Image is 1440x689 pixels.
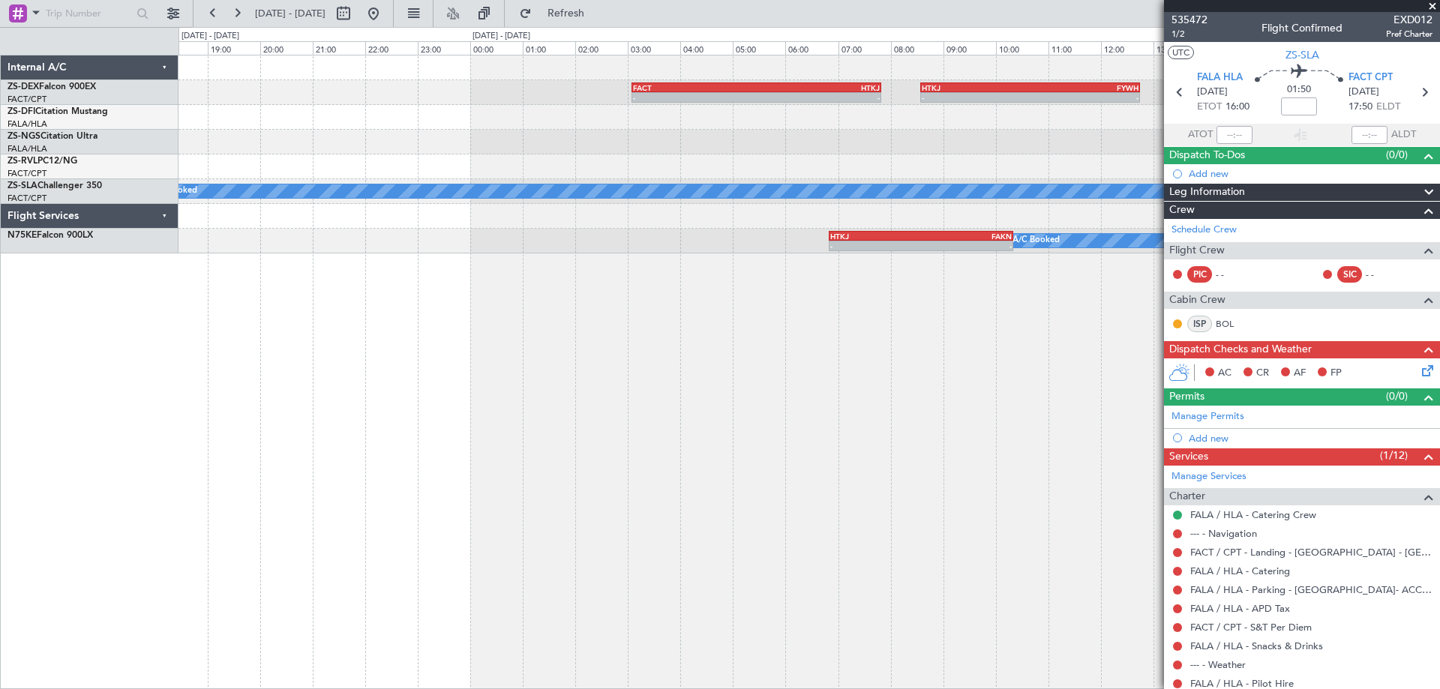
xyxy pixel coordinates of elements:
[260,41,313,55] div: 20:00
[512,1,602,25] button: Refresh
[830,232,921,241] div: HTKJ
[1168,46,1194,59] button: UTC
[1216,268,1249,281] div: - -
[1330,366,1342,381] span: FP
[785,41,838,55] div: 06:00
[472,30,530,43] div: [DATE] - [DATE]
[838,41,891,55] div: 07:00
[1030,83,1138,92] div: FYWH
[7,231,37,240] span: N75KE
[255,7,325,20] span: [DATE] - [DATE]
[1256,366,1269,381] span: CR
[7,118,47,130] a: FALA/HLA
[7,107,35,116] span: ZS-DFI
[7,82,39,91] span: ZS-DEX
[7,168,46,179] a: FACT/CPT
[1171,12,1207,28] span: 535472
[996,41,1048,55] div: 10:00
[1190,658,1246,671] a: --- - Weather
[1225,100,1249,115] span: 16:00
[1348,70,1393,85] span: FACT CPT
[7,143,47,154] a: FALA/HLA
[1190,640,1323,652] a: FALA / HLA - Snacks & Drinks
[418,41,470,55] div: 23:00
[1190,565,1290,577] a: FALA / HLA - Catering
[1101,41,1153,55] div: 12:00
[470,41,523,55] div: 00:00
[1169,448,1208,466] span: Services
[1171,223,1237,238] a: Schedule Crew
[7,193,46,204] a: FACT/CPT
[7,132,97,141] a: ZS-NGSCitation Ultra
[891,41,943,55] div: 08:00
[1366,268,1399,281] div: - -
[1171,469,1246,484] a: Manage Services
[1169,292,1225,309] span: Cabin Crew
[733,41,785,55] div: 05:00
[633,83,757,92] div: FACT
[1348,100,1372,115] span: 17:50
[7,181,102,190] a: ZS-SLAChallenger 350
[155,41,208,55] div: 18:00
[1169,242,1225,259] span: Flight Crew
[1169,341,1312,358] span: Dispatch Checks and Weather
[7,181,37,190] span: ZS-SLA
[1294,366,1306,381] span: AF
[1261,20,1342,36] div: Flight Confirmed
[7,94,46,105] a: FACT/CPT
[1386,12,1432,28] span: EXD012
[1386,28,1432,40] span: Pref Charter
[1287,82,1311,97] span: 01:50
[1189,167,1432,180] div: Add new
[1190,583,1432,596] a: FALA / HLA - Parking - [GEOGRAPHIC_DATA]- ACC # 1800
[1376,100,1400,115] span: ELDT
[628,41,680,55] div: 03:00
[7,157,77,166] a: ZS-RVLPC12/NG
[208,41,260,55] div: 19:00
[921,232,1012,241] div: FAKN
[1048,41,1101,55] div: 11:00
[1189,432,1432,445] div: Add new
[921,241,1012,250] div: -
[922,93,1030,102] div: -
[1169,184,1245,201] span: Leg Information
[1012,229,1060,252] div: A/C Booked
[830,241,921,250] div: -
[1169,388,1204,406] span: Permits
[1030,93,1138,102] div: -
[1169,488,1205,505] span: Charter
[1386,388,1408,404] span: (0/0)
[1216,126,1252,144] input: --:--
[7,231,93,240] a: N75KEFalcon 900LX
[7,157,37,166] span: ZS-RVL
[46,2,132,25] input: Trip Number
[922,83,1030,92] div: HTKJ
[1197,70,1243,85] span: FALA HLA
[1348,85,1379,100] span: [DATE]
[680,41,733,55] div: 04:00
[1391,127,1416,142] span: ALDT
[757,93,880,102] div: -
[523,41,575,55] div: 01:00
[181,30,239,43] div: [DATE] - [DATE]
[1218,366,1231,381] span: AC
[1169,202,1195,219] span: Crew
[1337,266,1362,283] div: SIC
[535,8,598,19] span: Refresh
[1171,409,1244,424] a: Manage Permits
[313,41,365,55] div: 21:00
[1169,147,1245,164] span: Dispatch To-Dos
[1216,317,1249,331] a: BOL
[633,93,757,102] div: -
[7,107,108,116] a: ZS-DFICitation Mustang
[943,41,996,55] div: 09:00
[1187,316,1212,332] div: ISP
[1190,602,1290,615] a: FALA / HLA - APD Tax
[757,83,880,92] div: HTKJ
[1190,527,1257,540] a: --- - Navigation
[1285,47,1319,63] span: ZS-SLA
[7,132,40,141] span: ZS-NGS
[1197,85,1228,100] span: [DATE]
[1171,28,1207,40] span: 1/2
[1190,621,1312,634] a: FACT / CPT - S&T Per Diem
